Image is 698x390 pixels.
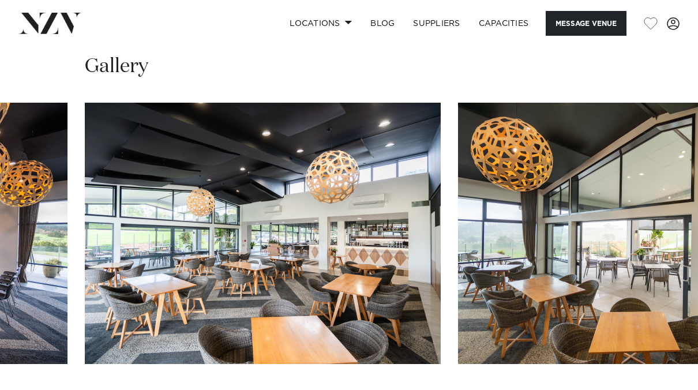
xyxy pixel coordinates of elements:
[18,13,81,33] img: nzv-logo.png
[404,11,469,36] a: SUPPLIERS
[85,103,441,364] swiper-slide: 5 / 29
[546,11,626,36] button: Message Venue
[85,54,148,80] h2: Gallery
[280,11,361,36] a: Locations
[361,11,404,36] a: BLOG
[470,11,538,36] a: Capacities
